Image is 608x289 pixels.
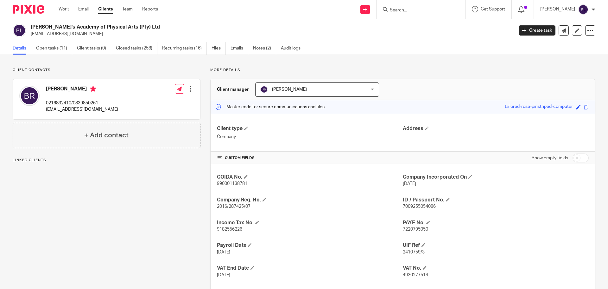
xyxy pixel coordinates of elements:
[540,6,575,12] p: [PERSON_NAME]
[403,250,425,254] span: 2410759/3
[46,106,118,113] p: [EMAIL_ADDRESS][DOMAIN_NAME]
[31,24,414,30] h2: [PERSON_NAME]'s Academy of Physical Arts (Pty) Ltd
[36,42,72,55] a: Open tasks (11)
[403,227,428,232] span: 7220795050
[217,125,403,132] h4: Client type
[217,204,250,209] span: 2016/287425/07
[403,181,416,186] span: [DATE]
[217,250,230,254] span: [DATE]
[519,25,555,36] a: Create task
[122,6,133,12] a: Team
[272,87,307,92] span: [PERSON_NAME]
[231,42,248,55] a: Emails
[46,100,118,106] p: 0216832410/0839850261
[212,42,226,55] a: Files
[142,6,158,12] a: Reports
[217,155,403,161] h4: CUSTOM FIELDS
[84,130,129,140] h4: + Add contact
[578,4,588,15] img: svg%3E
[46,86,118,94] h4: [PERSON_NAME]
[90,86,96,92] i: Primary
[78,6,89,12] a: Email
[13,68,200,73] p: Client contacts
[217,181,247,186] span: 990001138781
[403,204,436,209] span: 7009255054086
[403,174,589,181] h4: Company Incorporated On
[215,104,325,110] p: Master code for secure communications and files
[403,242,589,249] h4: UIF Ref
[532,155,568,161] label: Show empty fields
[77,42,111,55] a: Client tasks (0)
[162,42,207,55] a: Recurring tasks (16)
[98,6,113,12] a: Clients
[260,86,268,93] img: svg%3E
[217,273,230,277] span: [DATE]
[389,8,446,13] input: Search
[13,24,26,37] img: svg%3E
[281,42,305,55] a: Audit logs
[13,42,31,55] a: Details
[217,174,403,181] h4: COIDA No.
[116,42,157,55] a: Closed tasks (258)
[217,227,242,232] span: 9182556226
[13,5,44,14] img: Pixie
[403,273,428,277] span: 4930277514
[217,265,403,272] h4: VAT End Date
[13,158,200,163] p: Linked clients
[59,6,69,12] a: Work
[31,31,509,37] p: [EMAIL_ADDRESS][DOMAIN_NAME]
[403,125,589,132] h4: Address
[217,242,403,249] h4: Payroll Date
[217,134,403,140] p: Company
[217,220,403,226] h4: Income Tax No.
[403,197,589,203] h4: ID / Passport No.
[19,86,40,106] img: svg%3E
[403,265,589,272] h4: VAT No.
[217,86,249,93] h3: Client manager
[217,197,403,203] h4: Company Reg. No.
[403,220,589,226] h4: PAYE No.
[210,68,595,73] p: More details
[253,42,276,55] a: Notes (2)
[505,103,573,111] div: tailored-rose-pinstriped-computer
[481,7,505,11] span: Get Support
